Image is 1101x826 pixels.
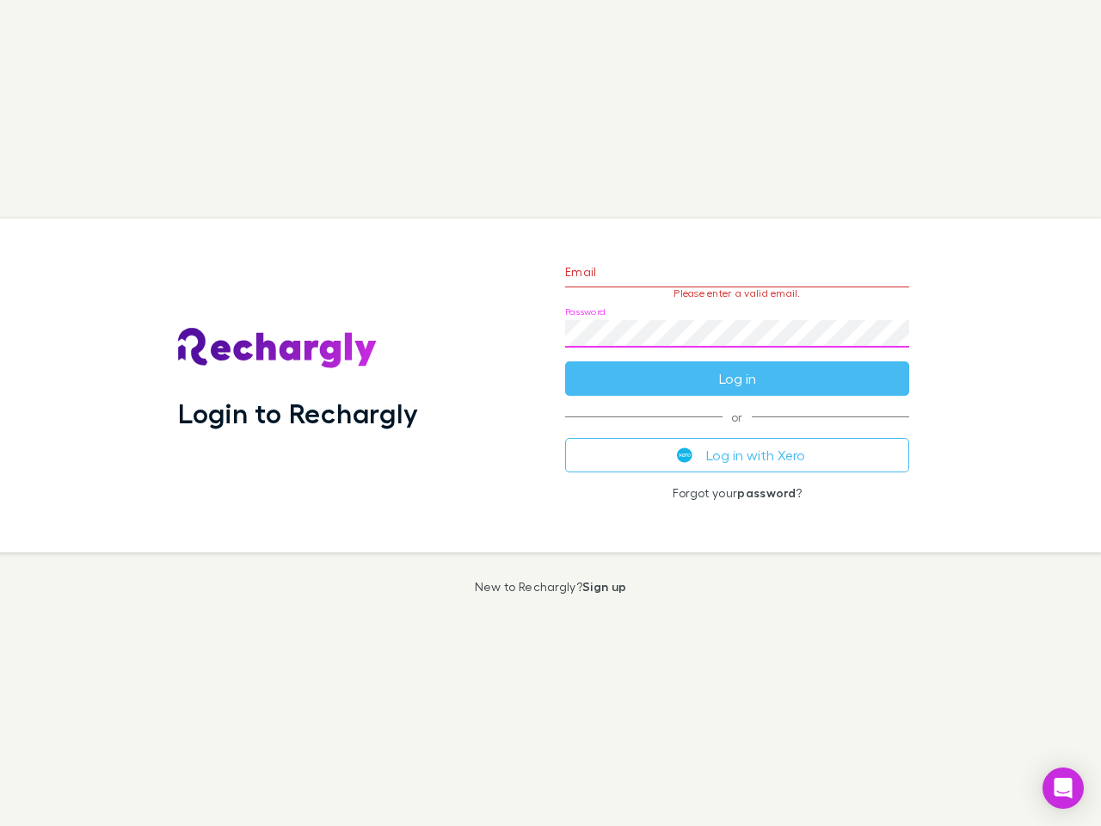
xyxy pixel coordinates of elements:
[737,485,796,500] a: password
[565,438,909,472] button: Log in with Xero
[565,361,909,396] button: Log in
[565,287,909,299] p: Please enter a valid email.
[565,486,909,500] p: Forgot your ?
[565,305,606,318] label: Password
[677,447,692,463] img: Xero's logo
[1043,767,1084,809] div: Open Intercom Messenger
[178,328,378,369] img: Rechargly's Logo
[178,397,418,429] h1: Login to Rechargly
[475,580,627,594] p: New to Rechargly?
[582,579,626,594] a: Sign up
[565,416,909,417] span: or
